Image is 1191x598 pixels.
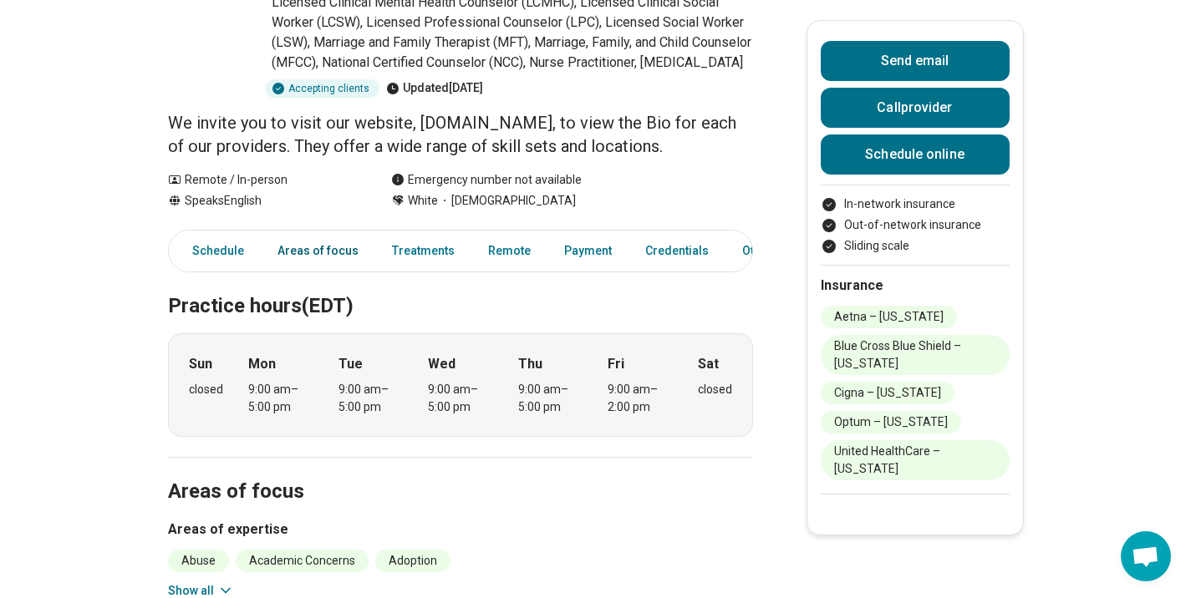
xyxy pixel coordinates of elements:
span: White [408,192,438,210]
div: Emergency number not available [391,171,582,189]
a: Areas of focus [267,234,369,268]
li: Sliding scale [821,237,1010,255]
div: Updated [DATE] [386,79,483,98]
li: Blue Cross Blue Shield – [US_STATE] [821,335,1010,375]
div: Speaks English [168,192,358,210]
li: In-network insurance [821,195,1010,213]
strong: Tue [338,354,363,374]
button: Callprovider [821,88,1010,128]
strong: Wed [428,354,456,374]
p: We invite you to visit our website, [DOMAIN_NAME], to view the Bio for each of our providers. The... [168,111,753,158]
a: Treatments [382,234,465,268]
div: Accepting clients [265,79,379,98]
span: [DEMOGRAPHIC_DATA] [438,192,576,210]
div: 9:00 am – 5:00 pm [248,381,313,416]
li: Out-of-network insurance [821,216,1010,234]
h2: Areas of focus [168,438,753,506]
a: Other [732,234,792,268]
h3: Areas of expertise [168,519,753,540]
div: 9:00 am – 5:00 pm [518,381,583,416]
a: Credentials [635,234,719,268]
div: 9:00 am – 2:00 pm [608,381,672,416]
div: closed [698,381,732,398]
h2: Practice hours (EDT) [168,252,753,321]
li: Optum – [US_STATE] [821,411,961,433]
a: Schedule online [821,134,1010,175]
li: United HealthCare – [US_STATE] [821,440,1010,480]
div: Open chat [1121,531,1171,581]
button: Send email [821,41,1010,81]
div: Remote / In-person [168,171,358,189]
a: Remote [478,234,541,268]
strong: Thu [518,354,542,374]
strong: Fri [608,354,624,374]
li: Adoption [375,550,450,572]
strong: Sun [189,354,212,374]
strong: Sat [698,354,719,374]
strong: Mon [248,354,276,374]
a: Payment [554,234,622,268]
ul: Payment options [821,195,1010,255]
h2: Insurance [821,276,1010,296]
li: Abuse [168,550,229,572]
li: Cigna – [US_STATE] [821,382,954,404]
div: When does the program meet? [168,333,753,437]
div: closed [189,381,223,398]
a: Schedule [172,234,254,268]
li: Academic Concerns [236,550,369,572]
li: Aetna – [US_STATE] [821,306,957,328]
div: 9:00 am – 5:00 pm [338,381,403,416]
div: 9:00 am – 5:00 pm [428,381,492,416]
